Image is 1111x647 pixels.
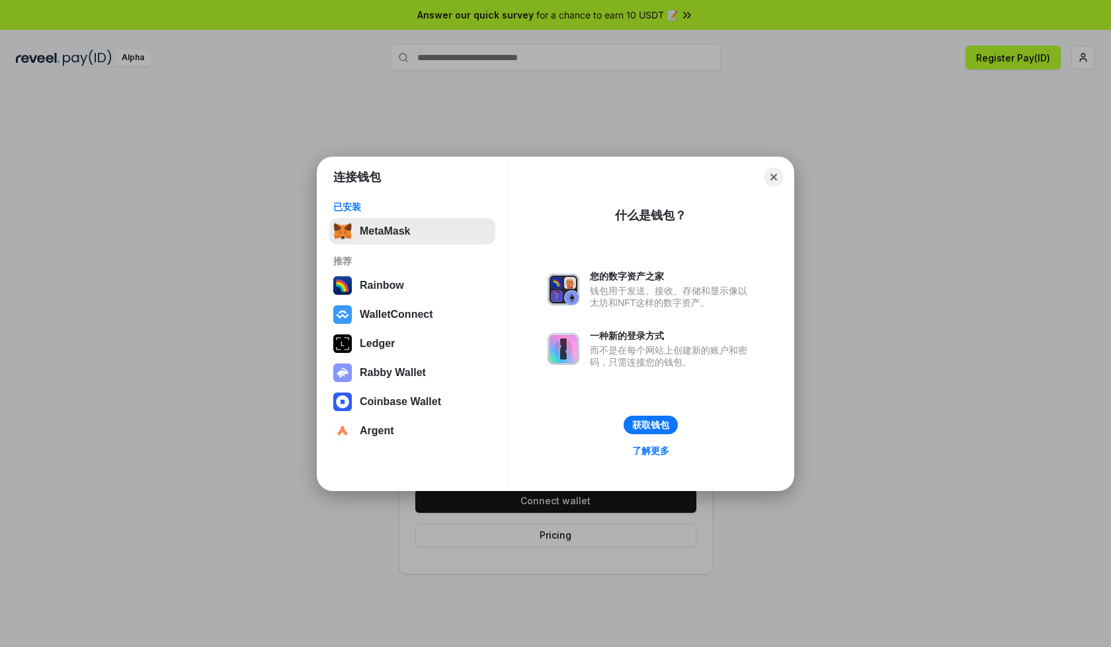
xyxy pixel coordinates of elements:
[548,333,579,365] img: svg+xml,%3Csvg%20xmlns%3D%22http%3A%2F%2Fwww.w3.org%2F2000%2Fsvg%22%20fill%3D%22none%22%20viewBox...
[333,201,491,213] div: 已安装
[333,305,352,324] img: svg+xml,%3Csvg%20width%3D%2228%22%20height%3D%2228%22%20viewBox%3D%220%200%2028%2028%22%20fill%3D...
[360,338,395,350] div: Ledger
[360,280,404,291] div: Rainbow
[360,367,426,379] div: Rabby Wallet
[329,301,495,328] button: WalletConnect
[329,360,495,386] button: Rabby Wallet
[590,285,754,309] div: 钱包用于发送、接收、存储和显示像以太坊和NFT这样的数字资产。
[329,218,495,245] button: MetaMask
[615,208,686,223] div: 什么是钱包？
[590,330,754,342] div: 一种新的登录方式
[764,168,783,186] button: Close
[333,255,491,267] div: 推荐
[360,396,441,408] div: Coinbase Wallet
[360,225,410,237] div: MetaMask
[333,393,352,411] img: svg+xml,%3Csvg%20width%3D%2228%22%20height%3D%2228%22%20viewBox%3D%220%200%2028%2028%22%20fill%3D...
[548,274,579,305] img: svg+xml,%3Csvg%20xmlns%3D%22http%3A%2F%2Fwww.w3.org%2F2000%2Fsvg%22%20fill%3D%22none%22%20viewBox...
[590,344,754,368] div: 而不是在每个网站上创建新的账户和密码，只需连接您的钱包。
[632,419,669,431] div: 获取钱包
[329,272,495,299] button: Rainbow
[333,334,352,353] img: svg+xml,%3Csvg%20xmlns%3D%22http%3A%2F%2Fwww.w3.org%2F2000%2Fsvg%22%20width%3D%2228%22%20height%3...
[333,276,352,295] img: svg+xml,%3Csvg%20width%3D%22120%22%20height%3D%22120%22%20viewBox%3D%220%200%20120%20120%22%20fil...
[333,169,381,185] h1: 连接钱包
[360,425,394,437] div: Argent
[333,422,352,440] img: svg+xml,%3Csvg%20width%3D%2228%22%20height%3D%2228%22%20viewBox%3D%220%200%2028%2028%22%20fill%3D...
[590,270,754,282] div: 您的数字资产之家
[632,445,669,457] div: 了解更多
[329,330,495,357] button: Ledger
[624,442,677,459] a: 了解更多
[329,418,495,444] button: Argent
[329,389,495,415] button: Coinbase Wallet
[333,363,352,382] img: svg+xml,%3Csvg%20xmlns%3D%22http%3A%2F%2Fwww.w3.org%2F2000%2Fsvg%22%20fill%3D%22none%22%20viewBox...
[624,416,678,434] button: 获取钱包
[360,309,433,321] div: WalletConnect
[333,222,352,241] img: svg+xml,%3Csvg%20fill%3D%22none%22%20height%3D%2233%22%20viewBox%3D%220%200%2035%2033%22%20width%...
